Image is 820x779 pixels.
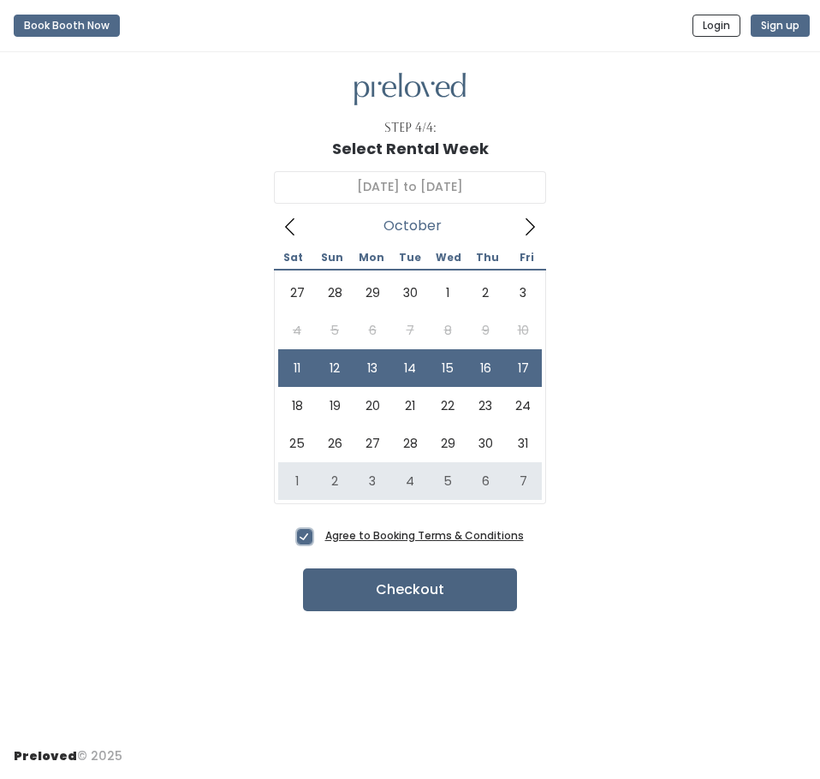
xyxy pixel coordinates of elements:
span: October 15, 2025 [429,349,466,387]
span: November 6, 2025 [466,462,504,500]
span: October 28, 2025 [391,425,429,462]
span: Fri [508,253,546,263]
span: September 27, 2025 [278,274,316,312]
span: October 22, 2025 [429,387,466,425]
span: November 3, 2025 [354,462,391,500]
span: October 14, 2025 [391,349,429,387]
span: September 29, 2025 [354,274,391,312]
span: October 16, 2025 [466,349,504,387]
span: October 25, 2025 [278,425,316,462]
span: November 1, 2025 [278,462,316,500]
span: Sun [312,253,351,263]
span: October 12, 2025 [316,349,354,387]
div: Step 4/4: [384,119,437,137]
span: October 2, 2025 [466,274,504,312]
h1: Select Rental Week [332,140,489,158]
button: Checkout [303,568,517,611]
span: October 29, 2025 [429,425,466,462]
span: October 23, 2025 [466,387,504,425]
span: October 21, 2025 [391,387,429,425]
span: October 26, 2025 [316,425,354,462]
a: Book Booth Now [14,7,120,45]
span: October 17, 2025 [504,349,542,387]
input: Select week [274,171,546,204]
span: October 13, 2025 [354,349,391,387]
span: October [383,223,442,229]
span: October 3, 2025 [504,274,542,312]
span: October 11, 2025 [278,349,316,387]
span: November 4, 2025 [391,462,429,500]
button: Book Booth Now [14,15,120,37]
span: Sat [274,253,312,263]
span: October 20, 2025 [354,387,391,425]
span: Mon [352,253,390,263]
img: preloved logo [354,73,466,106]
span: October 19, 2025 [316,387,354,425]
span: Preloved [14,747,77,764]
div: © 2025 [14,734,122,765]
span: October 24, 2025 [504,387,542,425]
span: Tue [390,253,429,263]
button: Sign up [751,15,810,37]
span: September 30, 2025 [391,274,429,312]
span: Thu [468,253,507,263]
span: October 30, 2025 [466,425,504,462]
span: November 5, 2025 [429,462,466,500]
span: October 18, 2025 [278,387,316,425]
a: Agree to Booking Terms & Conditions [325,528,524,543]
span: October 27, 2025 [354,425,391,462]
span: November 2, 2025 [316,462,354,500]
button: Login [692,15,740,37]
span: September 28, 2025 [316,274,354,312]
span: Wed [430,253,468,263]
span: October 31, 2025 [504,425,542,462]
span: October 1, 2025 [429,274,466,312]
span: November 7, 2025 [504,462,542,500]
